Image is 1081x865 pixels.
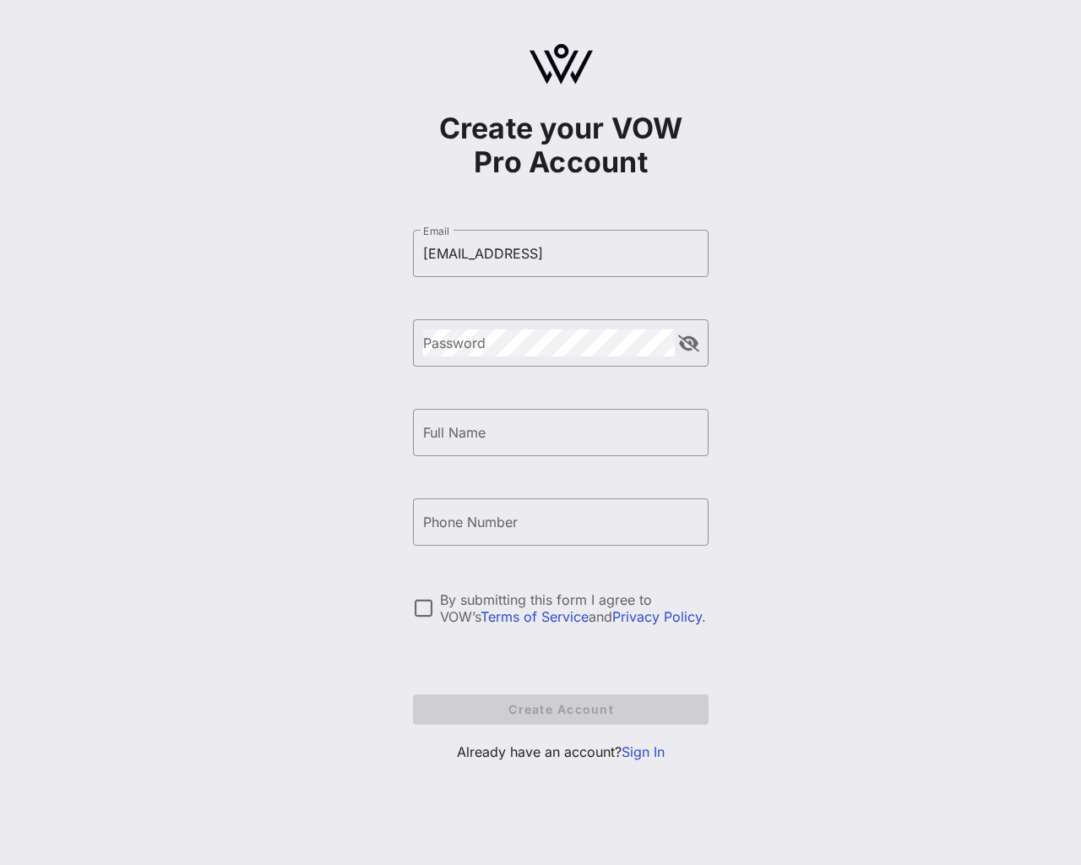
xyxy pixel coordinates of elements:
a: Terms of Service [481,608,589,625]
a: Sign In [622,743,665,760]
img: logo.svg [530,44,593,84]
h1: Create your VOW Pro Account [413,112,709,179]
button: append icon [678,335,699,352]
div: By submitting this form I agree to VOW’s and . [440,591,709,625]
label: Email [423,225,449,237]
a: Privacy Policy [612,608,702,625]
p: Already have an account? [413,742,709,762]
